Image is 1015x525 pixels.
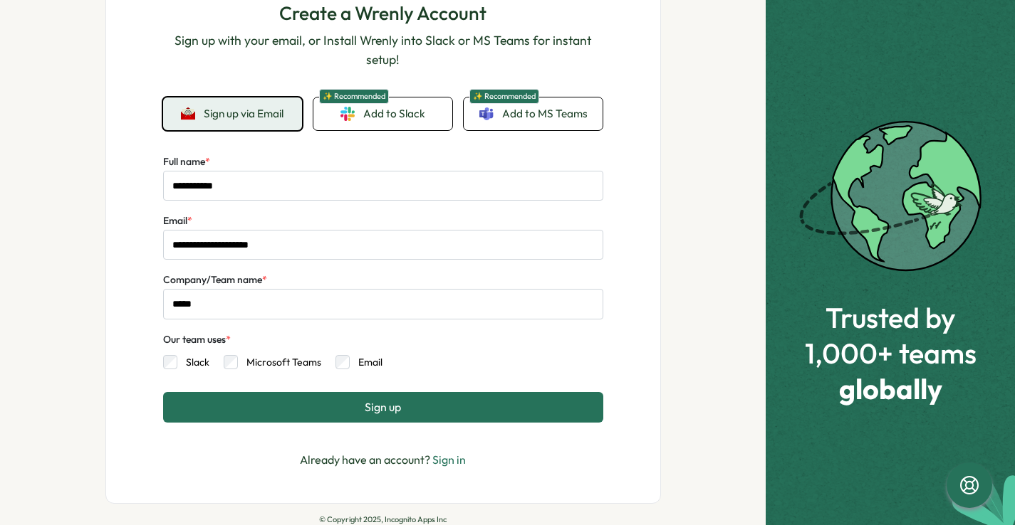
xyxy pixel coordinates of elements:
h1: Create a Wrenly Account [163,1,603,26]
label: Email [350,355,382,369]
label: Full name [163,154,210,170]
label: Company/Team name [163,272,267,288]
label: Email [163,213,192,229]
a: ✨ RecommendedAdd to Slack [313,97,452,130]
a: Sign in [432,452,466,467]
span: 1,000+ teams [805,337,977,368]
p: Already have an account? [300,451,466,469]
span: globally [805,373,977,404]
span: Sign up via Email [204,107,283,120]
p: © Copyright 2025, Incognito Apps Inc [105,515,661,524]
span: Sign up [365,401,401,413]
span: Add to Slack [363,106,425,122]
span: ✨ Recommended [319,89,389,104]
label: Microsoft Teams [238,355,321,369]
div: Our team uses [163,332,231,348]
button: Sign up [163,392,603,422]
label: Slack [177,355,209,369]
span: Add to MS Teams [502,106,588,122]
p: Sign up with your email, or Install Wrenly into Slack or MS Teams for instant setup! [163,31,603,69]
button: Sign up via Email [163,97,302,130]
a: ✨ RecommendedAdd to MS Teams [464,97,603,130]
span: Trusted by [805,302,977,333]
span: ✨ Recommended [469,89,539,104]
